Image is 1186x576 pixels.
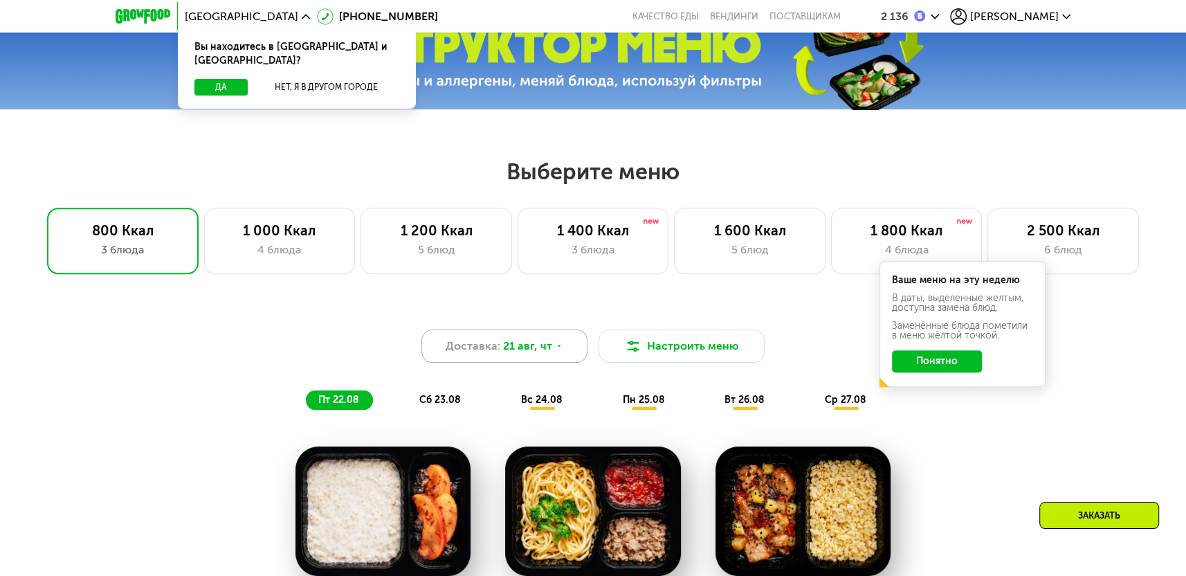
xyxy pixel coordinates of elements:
[892,294,1033,313] div: В даты, выделенные желтым, доступна замена блюд.
[825,394,866,406] span: ср 27.08
[622,394,664,406] span: пн 25.08
[688,222,811,239] div: 1 600 Ккал
[62,222,184,239] div: 800 Ккал
[892,276,1033,285] div: Ваше меню на эту неделю
[846,222,968,239] div: 1 800 Ккал
[724,394,765,406] span: вт 26.08
[318,394,359,406] span: пт 22.08
[219,242,341,258] div: 4 блюда
[253,79,399,96] button: Нет, я в другом городе
[62,242,184,258] div: 3 блюда
[185,11,298,22] span: [GEOGRAPHIC_DATA]
[317,8,438,25] a: [PHONE_NUMBER]
[521,394,563,406] span: вс 24.08
[375,242,498,258] div: 5 блюд
[532,242,655,258] div: 3 блюда
[970,11,1059,22] span: [PERSON_NAME]
[688,242,811,258] div: 5 блюд
[1002,242,1124,258] div: 6 блюд
[599,330,765,363] button: Настроить меню
[1039,502,1159,529] div: Заказать
[769,11,841,22] div: поставщикам
[892,350,982,372] button: Понятно
[178,29,416,79] div: Вы находитесь в [GEOGRAPHIC_DATA] и [GEOGRAPHIC_DATA]?
[44,158,1142,186] h2: Выберите меню
[710,11,758,22] a: Вендинги
[446,338,500,354] span: Доставка:
[219,222,341,239] div: 1 000 Ккал
[194,79,248,96] button: Да
[419,394,461,406] span: сб 23.08
[846,242,968,258] div: 4 блюда
[1002,222,1124,239] div: 2 500 Ккал
[375,222,498,239] div: 1 200 Ккал
[892,321,1033,341] div: Заменённые блюда пометили в меню жёлтой точкой.
[532,222,655,239] div: 1 400 Ккал
[881,11,909,22] div: 2 136
[503,338,552,354] span: 21 авг, чт
[632,11,699,22] a: Качество еды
